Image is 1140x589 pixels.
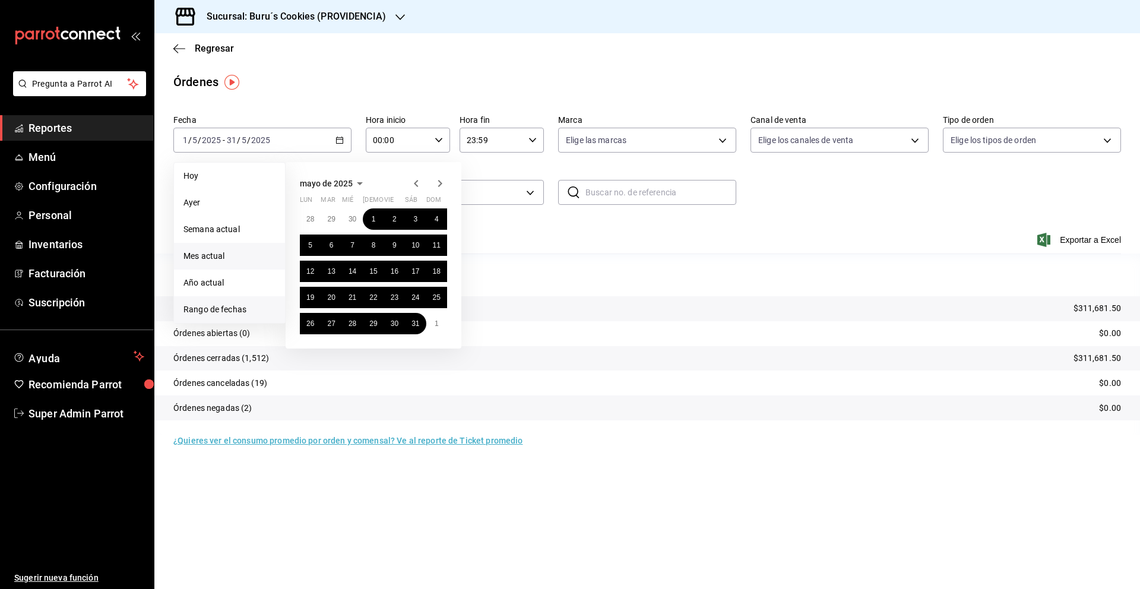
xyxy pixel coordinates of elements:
p: $311,681.50 [1073,302,1121,315]
span: Recomienda Parrot [28,376,144,392]
span: Menú [28,149,144,165]
abbr: 21 de mayo de 2025 [349,293,356,302]
abbr: 26 de mayo de 2025 [306,319,314,328]
button: 30 de mayo de 2025 [384,313,405,334]
button: 10 de mayo de 2025 [405,235,426,256]
span: Regresar [195,43,234,54]
abbr: 28 de mayo de 2025 [349,319,356,328]
abbr: 1 de junio de 2025 [435,319,439,328]
button: 29 de mayo de 2025 [363,313,384,334]
span: Año actual [183,277,275,289]
input: ---- [251,135,271,145]
button: 22 de mayo de 2025 [363,287,384,308]
button: 13 de mayo de 2025 [321,261,341,282]
input: ---- [201,135,221,145]
span: / [247,135,251,145]
button: 15 de mayo de 2025 [363,261,384,282]
img: Tooltip marker [224,75,239,90]
button: 18 de mayo de 2025 [426,261,447,282]
button: 6 de mayo de 2025 [321,235,341,256]
abbr: 30 de mayo de 2025 [391,319,398,328]
button: 8 de mayo de 2025 [363,235,384,256]
abbr: miércoles [342,196,353,208]
p: $311,681.50 [1073,352,1121,365]
abbr: sábado [405,196,417,208]
button: 3 de mayo de 2025 [405,208,426,230]
abbr: 30 de abril de 2025 [349,215,356,223]
span: Elige las marcas [566,134,626,146]
button: 7 de mayo de 2025 [342,235,363,256]
button: 11 de mayo de 2025 [426,235,447,256]
span: Reportes [28,120,144,136]
span: Super Admin Parrot [28,406,144,422]
button: 9 de mayo de 2025 [384,235,405,256]
p: $0.00 [1099,327,1121,340]
a: ¿Quieres ver el consumo promedio por orden y comensal? Ve al reporte de Ticket promedio [173,436,522,445]
div: Órdenes [173,73,218,91]
button: 5 de mayo de 2025 [300,235,321,256]
button: 27 de mayo de 2025 [321,313,341,334]
button: 14 de mayo de 2025 [342,261,363,282]
input: -- [226,135,237,145]
label: Fecha [173,116,351,124]
span: Hoy [183,170,275,182]
button: 21 de mayo de 2025 [342,287,363,308]
input: -- [192,135,198,145]
abbr: 15 de mayo de 2025 [369,267,377,275]
span: Personal [28,207,144,223]
span: Facturación [28,265,144,281]
span: / [198,135,201,145]
abbr: 8 de mayo de 2025 [372,241,376,249]
button: 17 de mayo de 2025 [405,261,426,282]
abbr: 7 de mayo de 2025 [350,241,354,249]
button: 20 de mayo de 2025 [321,287,341,308]
button: open_drawer_menu [131,31,140,40]
span: Mes actual [183,250,275,262]
button: 26 de mayo de 2025 [300,313,321,334]
abbr: 27 de mayo de 2025 [327,319,335,328]
button: 12 de mayo de 2025 [300,261,321,282]
span: mayo de 2025 [300,179,353,188]
abbr: 19 de mayo de 2025 [306,293,314,302]
abbr: 5 de mayo de 2025 [308,241,312,249]
button: Exportar a Excel [1040,233,1121,247]
abbr: 29 de abril de 2025 [327,215,335,223]
abbr: 17 de mayo de 2025 [411,267,419,275]
span: Inventarios [28,236,144,252]
label: Tipo de orden [943,116,1121,124]
button: 31 de mayo de 2025 [405,313,426,334]
button: 30 de abril de 2025 [342,208,363,230]
span: Elige los canales de venta [758,134,853,146]
button: 4 de mayo de 2025 [426,208,447,230]
button: 2 de mayo de 2025 [384,208,405,230]
p: Órdenes canceladas (19) [173,377,267,389]
p: Resumen [173,268,1121,282]
p: Órdenes cerradas (1,512) [173,352,269,365]
abbr: 11 de mayo de 2025 [433,241,441,249]
button: mayo de 2025 [300,176,367,191]
abbr: 2 de mayo de 2025 [392,215,397,223]
span: Elige los tipos de orden [951,134,1036,146]
span: Pregunta a Parrot AI [32,78,128,90]
abbr: 23 de mayo de 2025 [391,293,398,302]
label: Marca [558,116,736,124]
input: -- [241,135,247,145]
span: Configuración [28,178,144,194]
abbr: 20 de mayo de 2025 [327,293,335,302]
abbr: 31 de mayo de 2025 [411,319,419,328]
abbr: 9 de mayo de 2025 [392,241,397,249]
button: 1 de mayo de 2025 [363,208,384,230]
abbr: 29 de mayo de 2025 [369,319,377,328]
span: Rango de fechas [183,303,275,316]
abbr: 6 de mayo de 2025 [330,241,334,249]
abbr: 10 de mayo de 2025 [411,241,419,249]
button: 16 de mayo de 2025 [384,261,405,282]
span: Sugerir nueva función [14,572,144,584]
label: Hora fin [460,116,544,124]
abbr: lunes [300,196,312,208]
p: $0.00 [1099,377,1121,389]
h3: Sucursal: Buru´s Cookies (PROVIDENCIA) [197,9,386,24]
button: 19 de mayo de 2025 [300,287,321,308]
span: Ayuda [28,349,129,363]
